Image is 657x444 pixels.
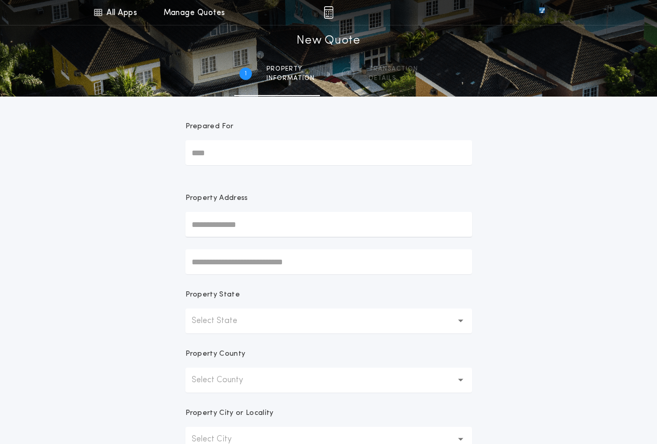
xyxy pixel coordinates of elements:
[185,368,472,393] button: Select County
[192,374,260,386] p: Select County
[185,193,472,204] p: Property Address
[266,74,315,83] span: information
[369,65,418,73] span: Transaction
[245,70,247,78] h2: 1
[346,70,350,78] h2: 2
[192,315,254,327] p: Select State
[185,290,240,300] p: Property State
[185,349,246,359] p: Property County
[185,122,234,132] p: Prepared For
[185,308,472,333] button: Select State
[185,408,274,419] p: Property City or Locality
[324,6,333,19] img: img
[266,65,315,73] span: Property
[297,33,360,49] h1: New Quote
[520,7,564,18] img: vs-icon
[185,140,472,165] input: Prepared For
[369,74,418,83] span: details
